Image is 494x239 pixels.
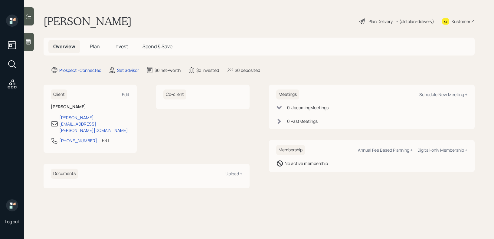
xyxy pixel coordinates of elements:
[276,145,305,155] h6: Membership
[163,89,186,99] h6: Co-client
[90,43,100,50] span: Plan
[452,18,470,25] div: Kustomer
[114,43,128,50] span: Invest
[417,147,467,153] div: Digital-only Membership +
[155,67,181,73] div: $0 net-worth
[196,67,219,73] div: $0 invested
[142,43,172,50] span: Spend & Save
[51,104,129,109] h6: [PERSON_NAME]
[287,118,318,124] div: 0 Past Meeting s
[285,160,328,167] div: No active membership
[59,67,101,73] div: Prospect · Connected
[122,92,129,97] div: Edit
[117,67,139,73] div: Set advisor
[59,137,97,144] div: [PHONE_NUMBER]
[53,43,75,50] span: Overview
[287,104,329,111] div: 0 Upcoming Meeting s
[225,171,242,177] div: Upload +
[51,169,78,179] h6: Documents
[59,114,129,133] div: [PERSON_NAME][EMAIL_ADDRESS][PERSON_NAME][DOMAIN_NAME]
[235,67,260,73] div: $0 deposited
[51,89,67,99] h6: Client
[102,137,110,143] div: EST
[5,219,19,224] div: Log out
[6,199,18,211] img: retirable_logo.png
[276,89,299,99] h6: Meetings
[358,147,413,153] div: Annual Fee Based Planning +
[396,18,434,25] div: • (old plan-delivery)
[419,92,467,97] div: Schedule New Meeting +
[368,18,393,25] div: Plan Delivery
[44,15,132,28] h1: [PERSON_NAME]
